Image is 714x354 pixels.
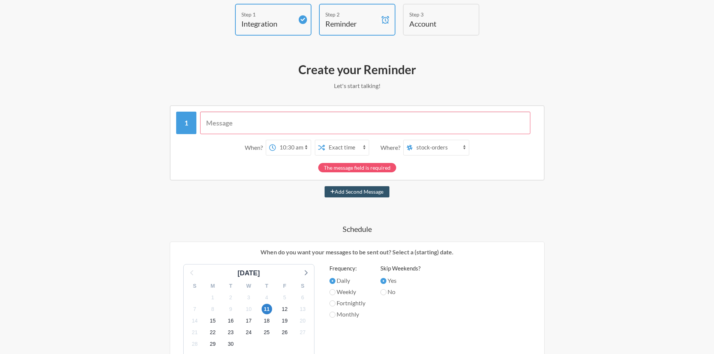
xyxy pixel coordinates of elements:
[298,316,308,326] span: Monday, October 20, 2025
[258,280,276,292] div: T
[294,280,312,292] div: S
[262,292,272,303] span: Saturday, October 4, 2025
[329,310,365,319] label: Monthly
[329,300,335,306] input: Fortnightly
[226,304,236,314] span: Thursday, October 9, 2025
[298,327,308,338] span: Monday, October 27, 2025
[241,10,294,18] div: Step 1
[380,287,421,296] label: No
[280,304,290,314] span: Sunday, October 12, 2025
[190,316,200,326] span: Tuesday, October 14, 2025
[280,316,290,326] span: Sunday, October 19, 2025
[140,224,575,234] h4: Schedule
[329,299,365,308] label: Fortnightly
[244,304,254,314] span: Friday, October 10, 2025
[325,186,389,197] button: Add Second Message
[380,276,421,285] label: Yes
[329,264,365,273] label: Frequency:
[276,280,294,292] div: F
[329,287,365,296] label: Weekly
[226,292,236,303] span: Thursday, October 2, 2025
[140,62,575,78] h2: Create your Reminder
[208,304,218,314] span: Wednesday, October 8, 2025
[226,339,236,350] span: Thursday, October 30, 2025
[329,278,335,284] input: Daily
[235,268,263,278] div: [DATE]
[409,18,462,29] h4: Account
[244,327,254,338] span: Friday, October 24, 2025
[245,140,266,155] div: When?
[140,81,575,90] p: Let's start talking!
[190,304,200,314] span: Tuesday, October 7, 2025
[226,316,236,326] span: Thursday, October 16, 2025
[204,280,222,292] div: M
[208,327,218,338] span: Wednesday, October 22, 2025
[186,280,204,292] div: S
[298,292,308,303] span: Monday, October 6, 2025
[325,10,378,18] div: Step 2
[380,264,421,273] label: Skip Weekends?
[208,292,218,303] span: Wednesday, October 1, 2025
[318,163,396,172] div: The message field is required
[208,316,218,326] span: Wednesday, October 15, 2025
[244,316,254,326] span: Friday, October 17, 2025
[262,304,272,314] span: Saturday, October 11, 2025
[329,312,335,318] input: Monthly
[208,339,218,350] span: Wednesday, October 29, 2025
[280,292,290,303] span: Sunday, October 5, 2025
[325,18,378,29] h4: Reminder
[262,327,272,338] span: Saturday, October 25, 2025
[380,278,386,284] input: Yes
[190,339,200,350] span: Tuesday, October 28, 2025
[240,280,258,292] div: W
[200,112,530,134] input: Message
[222,280,240,292] div: T
[298,304,308,314] span: Monday, October 13, 2025
[329,276,365,285] label: Daily
[241,18,294,29] h4: Integration
[244,292,254,303] span: Friday, October 3, 2025
[226,327,236,338] span: Thursday, October 23, 2025
[409,10,462,18] div: Step 3
[262,316,272,326] span: Saturday, October 18, 2025
[380,289,386,295] input: No
[176,248,539,257] p: When do you want your messages to be sent out? Select a (starting) date.
[329,289,335,295] input: Weekly
[190,327,200,338] span: Tuesday, October 21, 2025
[280,327,290,338] span: Sunday, October 26, 2025
[380,140,403,155] div: Where?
